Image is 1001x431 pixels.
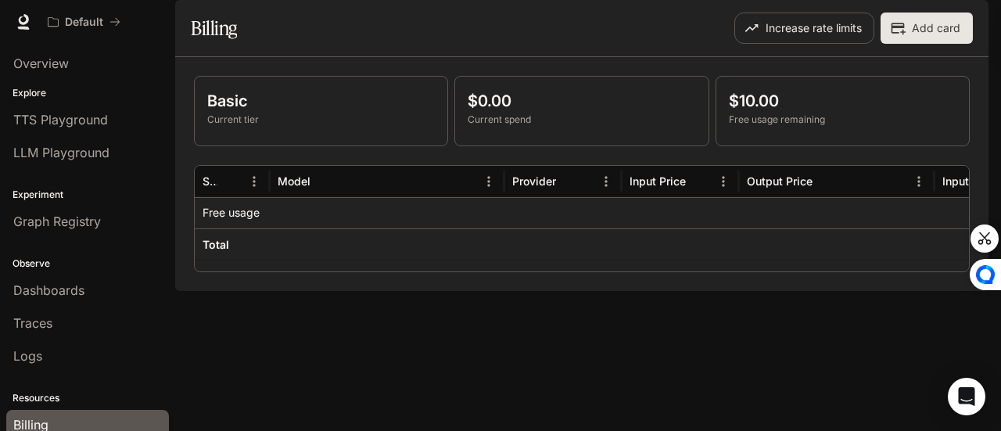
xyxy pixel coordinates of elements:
div: Input Price [630,174,686,188]
button: Sort [687,170,711,193]
div: Service [203,174,217,188]
h6: Total [203,237,229,253]
button: Sort [312,170,335,193]
button: Increase rate limits [734,13,874,44]
p: Basic [207,89,435,113]
p: $10.00 [729,89,956,113]
button: Menu [712,170,735,193]
button: Menu [477,170,500,193]
button: Add card [881,13,973,44]
p: Free usage remaining [729,113,956,127]
p: Default [65,16,103,29]
div: Input [942,174,969,188]
div: Model [278,174,310,188]
button: Sort [219,170,242,193]
p: Current spend [468,113,695,127]
div: Output Price [747,174,813,188]
p: Current tier [207,113,435,127]
button: Menu [242,170,266,193]
p: Free usage [203,205,260,221]
div: Open Intercom Messenger [948,378,985,415]
button: Sort [558,170,581,193]
button: All workspaces [41,6,127,38]
p: $0.00 [468,89,695,113]
h1: Billing [191,13,237,44]
button: Menu [594,170,618,193]
div: Provider [512,174,556,188]
button: Menu [907,170,931,193]
button: Sort [814,170,838,193]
